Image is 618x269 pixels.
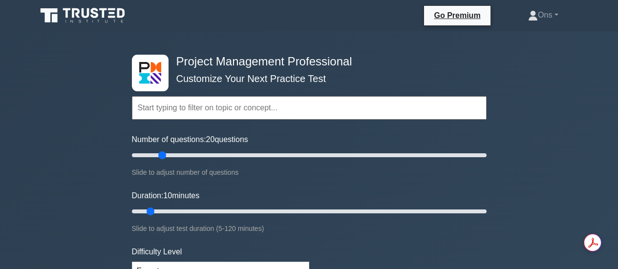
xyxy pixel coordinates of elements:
[132,96,487,120] input: Start typing to filter on topic or concept...
[132,190,200,202] label: Duration: minutes
[428,9,486,21] a: Go Premium
[132,246,182,258] label: Difficulty Level
[163,191,172,200] span: 10
[132,223,487,234] div: Slide to adjust test duration (5-120 minutes)
[172,55,439,69] h4: Project Management Professional
[132,134,248,145] label: Number of questions: questions
[132,166,487,178] div: Slide to adjust number of questions
[505,5,581,25] a: Ons
[206,135,215,144] span: 20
